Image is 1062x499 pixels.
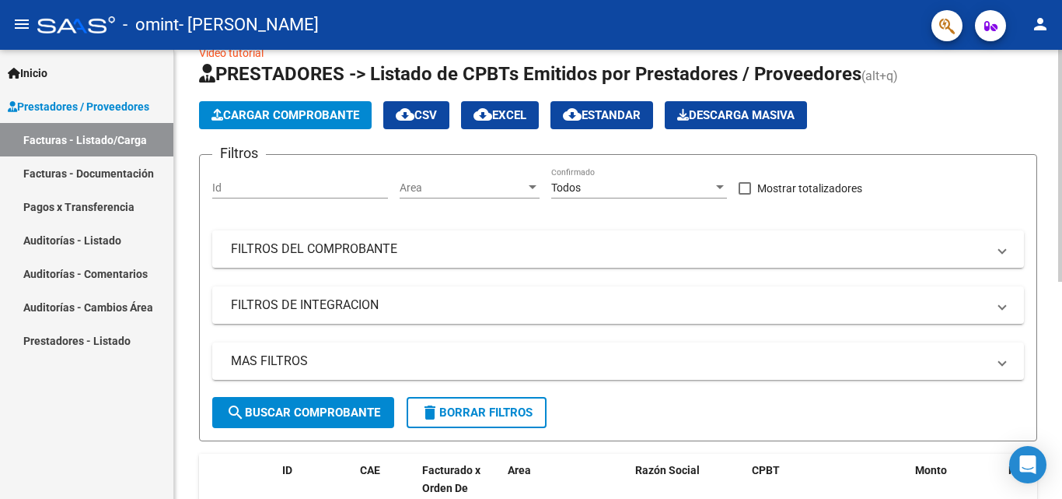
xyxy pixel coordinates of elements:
[1009,446,1046,483] div: Open Intercom Messenger
[563,105,582,124] mat-icon: cloud_download
[421,403,439,422] mat-icon: delete
[551,181,581,194] span: Todos
[422,464,480,494] span: Facturado x Orden De
[212,397,394,428] button: Buscar Comprobante
[8,98,149,115] span: Prestadores / Proveedores
[1031,15,1050,33] mat-icon: person
[231,353,987,370] mat-panel-title: MAS FILTROS
[199,63,861,85] span: PRESTADORES -> Listado de CPBTs Emitidos por Prestadores / Proveedores
[212,142,266,164] h3: Filtros
[861,69,898,83] span: (alt+q)
[226,403,245,422] mat-icon: search
[282,464,292,476] span: ID
[563,108,641,122] span: Estandar
[508,464,531,476] span: Area
[396,105,414,124] mat-icon: cloud_download
[473,105,492,124] mat-icon: cloud_download
[473,108,526,122] span: EXCEL
[226,406,380,420] span: Buscar Comprobante
[199,101,372,129] button: Cargar Comprobante
[677,108,795,122] span: Descarga Masiva
[231,241,987,258] mat-panel-title: FILTROS DEL COMPROBANTE
[400,181,526,195] span: Area
[123,8,179,42] span: - omint
[915,464,947,476] span: Monto
[383,101,449,129] button: CSV
[550,101,653,129] button: Estandar
[211,108,359,122] span: Cargar Comprobante
[635,464,700,476] span: Razón Social
[665,101,807,129] button: Descarga Masiva
[665,101,807,129] app-download-masive: Descarga masiva de comprobantes (adjuntos)
[212,343,1024,380] mat-expansion-panel-header: MAS FILTROS
[757,179,862,198] span: Mostrar totalizadores
[396,108,437,122] span: CSV
[12,15,31,33] mat-icon: menu
[212,286,1024,324] mat-expansion-panel-header: FILTROS DE INTEGRACION
[360,464,380,476] span: CAE
[8,65,47,82] span: Inicio
[752,464,780,476] span: CPBT
[199,47,264,59] a: Video tutorial
[421,406,533,420] span: Borrar Filtros
[407,397,547,428] button: Borrar Filtros
[231,297,987,314] mat-panel-title: FILTROS DE INTEGRACION
[179,8,319,42] span: - [PERSON_NAME]
[461,101,539,129] button: EXCEL
[212,230,1024,268] mat-expansion-panel-header: FILTROS DEL COMPROBANTE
